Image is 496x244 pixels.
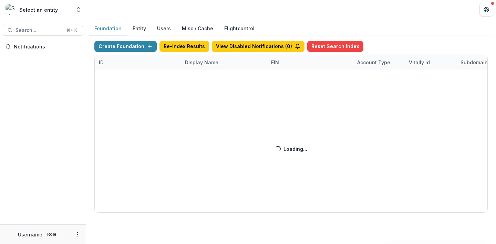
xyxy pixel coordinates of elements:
button: Open entity switcher [74,3,83,16]
div: Select an entity [19,6,58,13]
p: Role [45,231,59,237]
button: Misc / Cache [176,22,219,35]
button: More [73,230,82,239]
button: Foundation [89,22,127,35]
a: Flightcontrol [224,25,255,32]
span: Notifications [14,44,80,50]
button: Search... [3,25,83,36]
button: Users [152,22,176,35]
div: ⌘ + K [65,26,79,34]
p: Username [18,231,42,238]
button: Notifications [3,41,83,52]
button: Get Help [479,3,493,16]
span: Search... [15,27,62,33]
button: Entity [127,22,152,35]
img: Select an entity [6,4,17,15]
